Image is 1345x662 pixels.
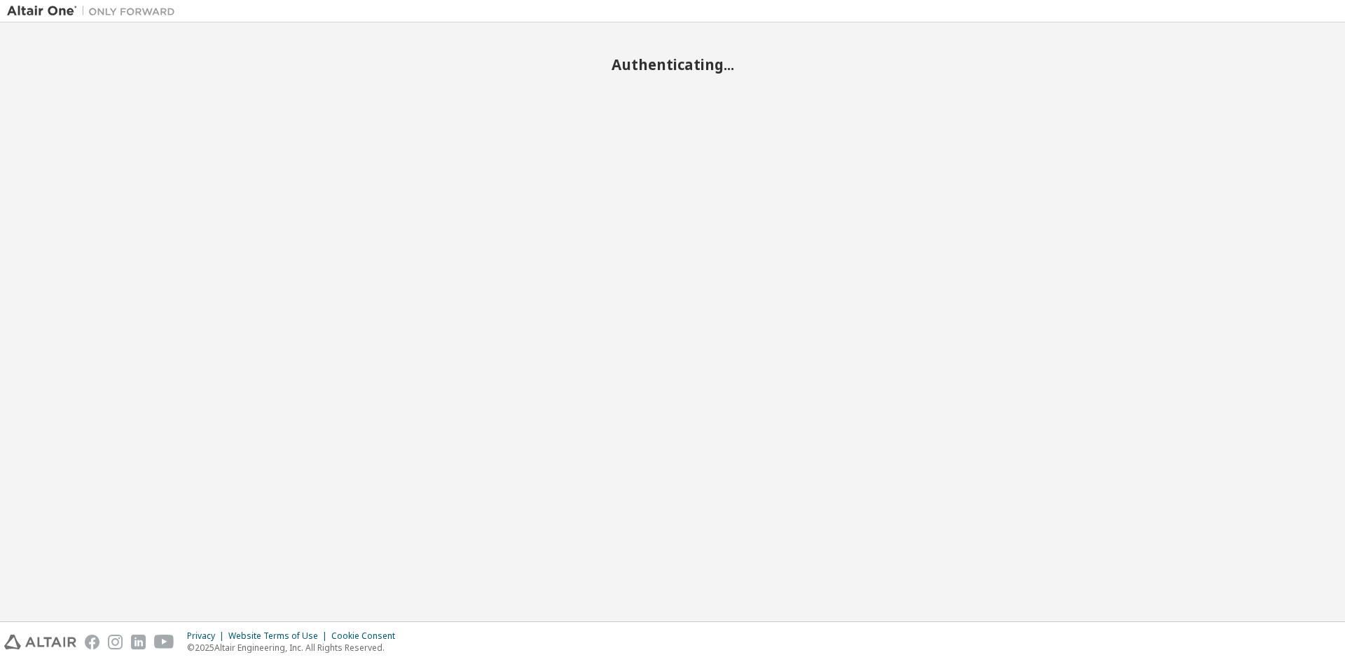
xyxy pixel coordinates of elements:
[228,630,331,642] div: Website Terms of Use
[331,630,403,642] div: Cookie Consent
[131,635,146,649] img: linkedin.svg
[187,642,403,654] p: © 2025 Altair Engineering, Inc. All Rights Reserved.
[187,630,228,642] div: Privacy
[4,635,76,649] img: altair_logo.svg
[154,635,174,649] img: youtube.svg
[7,4,182,18] img: Altair One
[108,635,123,649] img: instagram.svg
[7,55,1338,74] h2: Authenticating...
[85,635,99,649] img: facebook.svg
